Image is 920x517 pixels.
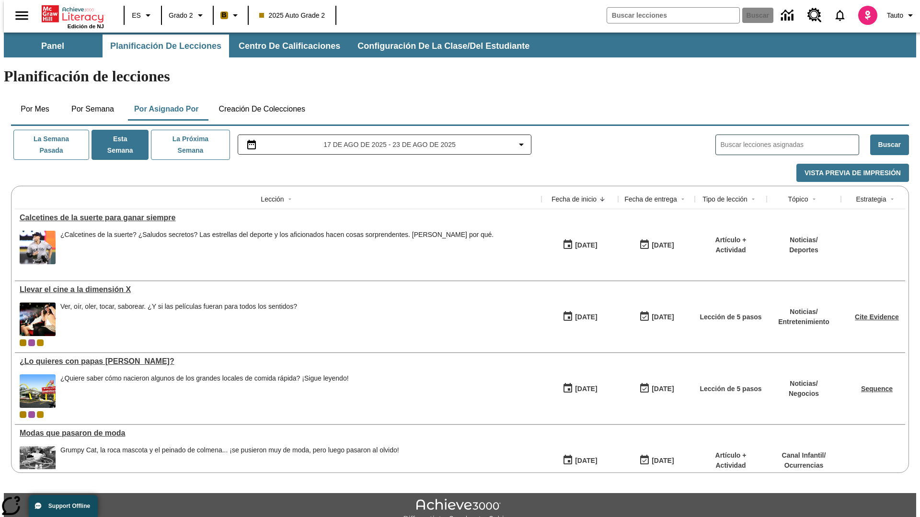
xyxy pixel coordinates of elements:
div: ¿Quiere saber cómo nacieron algunos de los grandes locales de comida rápida? ¡Sigue leyendo! [60,374,349,408]
a: Modas que pasaron de moda, Lecciones [20,429,537,438]
div: Fecha de entrega [624,194,677,204]
button: Por mes [11,98,59,121]
button: Por asignado por [126,98,207,121]
p: Deportes [789,245,818,255]
p: Noticias / [789,235,818,245]
a: Centro de información [775,2,802,29]
div: ¿Calcetines de la suerte? ¿Saludos secretos? Las estrellas del deporte y los aficionados hacen co... [60,231,494,239]
span: Grado 2 [169,11,193,21]
button: 08/18/25: Último día en que podrá accederse la lección [636,236,677,254]
button: Lenguaje: ES, Selecciona un idioma [127,7,158,24]
div: [DATE] [652,239,674,251]
button: 08/24/25: Último día en que podrá accederse la lección [636,308,677,326]
button: Escoja un nuevo avatar [852,3,883,28]
p: Negocios [789,389,819,399]
a: ¿Lo quieres con papas fritas?, Lecciones [20,357,537,366]
div: Estrategia [856,194,886,204]
button: Sort [284,193,296,205]
span: 2025 Auto Grade 2 [259,11,325,21]
button: La próxima semana [151,130,230,160]
button: Sort [597,193,608,205]
div: Grumpy Cat, la roca mascota y el peinado de colmena... ¡se pusieron muy de moda, pero luego pasar... [60,446,399,454]
div: Clase actual [20,339,26,346]
div: [DATE] [575,455,597,467]
button: Configuración de la clase/del estudiante [350,34,537,57]
div: New 2025 class [37,411,44,418]
span: ES [132,11,141,21]
button: 07/19/25: Primer día en que estuvo disponible la lección [559,451,600,470]
button: Seleccione el intervalo de fechas opción del menú [242,139,528,150]
a: Notificaciones [828,3,852,28]
button: Sort [808,193,820,205]
button: Sort [677,193,689,205]
div: [DATE] [575,383,597,395]
div: Lección [261,194,284,204]
p: Artículo + Actividad [700,235,762,255]
div: Subbarra de navegación [4,34,538,57]
button: 07/03/26: Último día en que podrá accederse la lección [636,380,677,398]
button: Support Offline [29,495,98,517]
button: Boost El color de la clase es anaranjado claro. Cambiar el color de la clase. [217,7,245,24]
img: Uno de los primeros locales de McDonald's, con el icónico letrero rojo y los arcos amarillos. [20,374,56,408]
img: avatar image [858,6,877,25]
input: Buscar lecciones asignadas [721,138,859,152]
a: Cite Evidence [855,313,899,321]
a: Calcetines de la suerte para ganar siempre, Lecciones [20,214,537,222]
button: Centro de calificaciones [231,34,348,57]
div: OL 2025 Auto Grade 3 [28,411,35,418]
div: [DATE] [575,239,597,251]
div: ¿Quiere saber cómo nacieron algunos de los grandes locales de comida rápida? ¡Sigue leyendo! [60,374,349,382]
div: Ver, oír, oler, tocar, saborear. ¿Y si las películas fueran para todos los sentidos? [60,303,297,336]
span: Edición de NJ [68,23,104,29]
a: Portada [42,4,104,23]
img: un jugador de béisbol hace una pompa de chicle mientras corre. [20,231,56,264]
button: Vista previa de impresión [796,164,909,182]
button: 08/18/25: Primer día en que estuvo disponible la lección [559,308,600,326]
div: [DATE] [652,455,674,467]
button: Panel [5,34,101,57]
button: 08/18/25: Primer día en que estuvo disponible la lección [559,236,600,254]
button: Sort [747,193,759,205]
button: 06/30/26: Último día en que podrá accederse la lección [636,451,677,470]
div: ¿Lo quieres con papas fritas? [20,357,537,366]
div: New 2025 class [37,339,44,346]
button: 07/26/25: Primer día en que estuvo disponible la lección [559,380,600,398]
input: Buscar campo [607,8,739,23]
svg: Collapse Date Range Filter [516,139,527,150]
div: [DATE] [575,311,597,323]
a: Llevar el cine a la dimensión X, Lecciones [20,285,537,294]
button: Planificación de lecciones [103,34,229,57]
button: Creación de colecciones [211,98,313,121]
p: Artículo + Actividad [700,450,762,471]
span: Tauto [887,11,903,21]
span: Support Offline [48,503,90,509]
div: Llevar el cine a la dimensión X [20,285,537,294]
img: foto en blanco y negro de una chica haciendo girar unos hula-hulas en la década de 1950 [20,446,56,480]
div: Clase actual [20,411,26,418]
p: Entretenimiento [778,317,829,327]
a: Sequence [861,385,893,393]
p: Noticias / [789,379,819,389]
button: Grado: Grado 2, Elige un grado [165,7,210,24]
p: Lección de 5 pasos [700,312,761,322]
span: 17 de ago de 2025 - 23 de ago de 2025 [323,140,455,150]
a: Centro de recursos, Se abrirá en una pestaña nueva. [802,2,828,28]
div: Calcetines de la suerte para ganar siempre [20,214,537,222]
div: OL 2025 Auto Grade 3 [28,339,35,346]
div: Grumpy Cat, la roca mascota y el peinado de colmena... ¡se pusieron muy de moda, pero luego pasar... [60,446,399,480]
img: El panel situado frente a los asientos rocía con agua nebulizada al feliz público en un cine equi... [20,303,56,336]
h1: Planificación de lecciones [4,67,916,85]
span: ¿Calcetines de la suerte? ¿Saludos secretos? Las estrellas del deporte y los aficionados hacen co... [60,231,494,264]
div: Ver, oír, oler, tocar, saborear. ¿Y si las películas fueran para todos los sentidos? [60,303,297,311]
button: Sort [886,193,898,205]
div: Tópico [788,194,808,204]
div: Modas que pasaron de moda [20,429,537,438]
